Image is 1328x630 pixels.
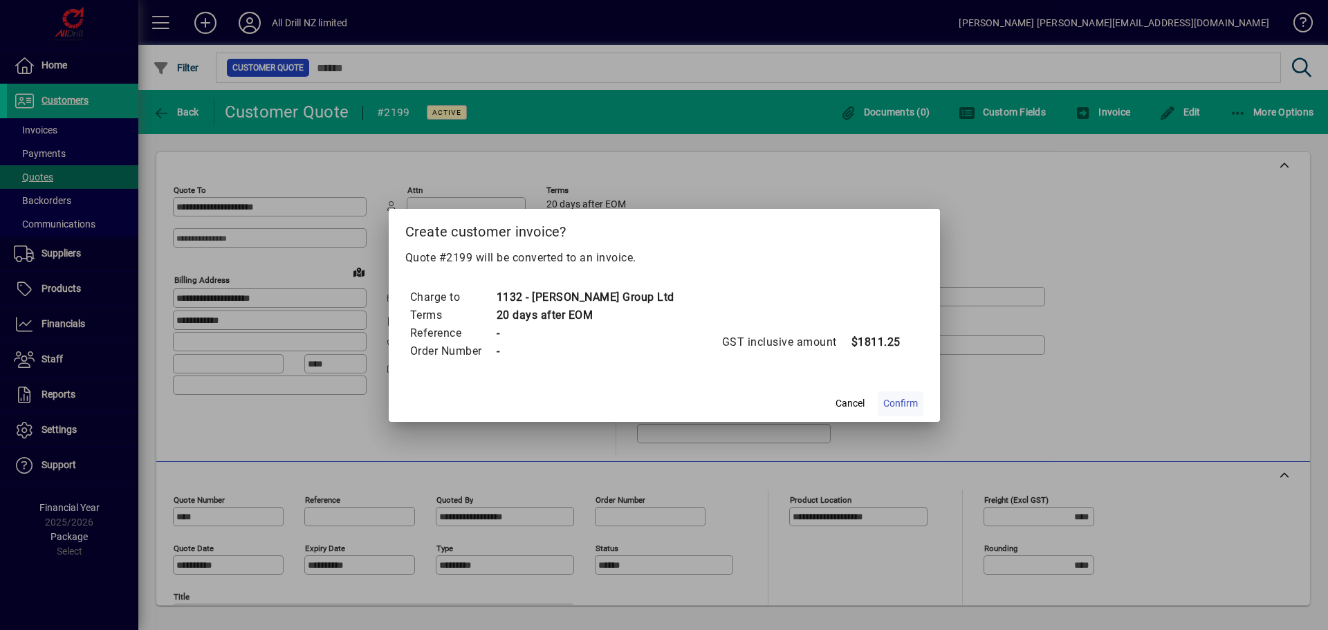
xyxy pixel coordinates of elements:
[409,288,496,306] td: Charge to
[409,324,496,342] td: Reference
[883,396,918,411] span: Confirm
[389,209,940,249] h2: Create customer invoice?
[851,333,906,351] td: $1811.25
[496,324,674,342] td: -
[496,342,674,360] td: -
[496,306,674,324] td: 20 days after EOM
[828,391,872,416] button: Cancel
[496,288,674,306] td: 1132 - [PERSON_NAME] Group Ltd
[878,391,923,416] button: Confirm
[836,396,865,411] span: Cancel
[409,342,496,360] td: Order Number
[405,250,923,266] p: Quote #2199 will be converted to an invoice.
[409,306,496,324] td: Terms
[721,333,851,351] td: GST inclusive amount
